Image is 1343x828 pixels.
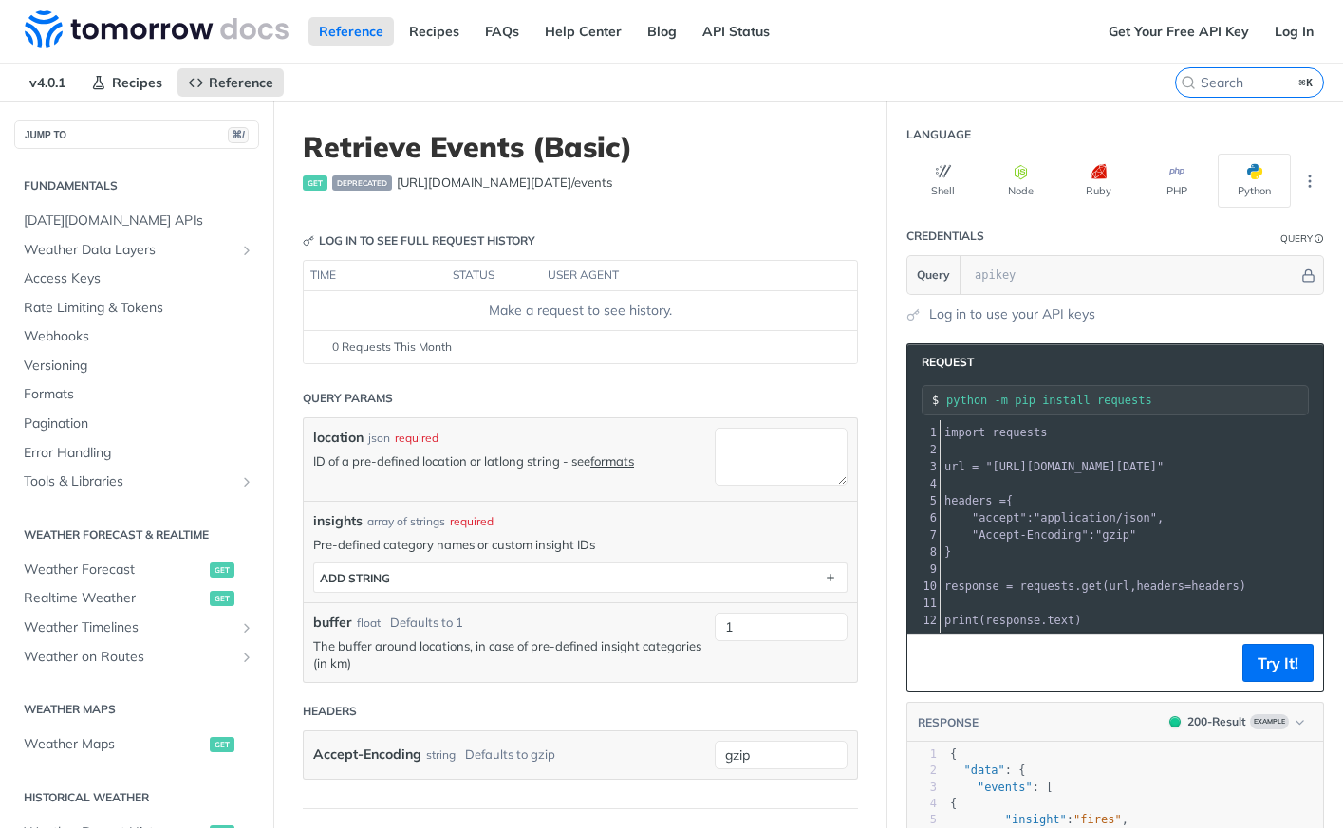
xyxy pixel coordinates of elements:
span: Tools & Libraries [24,472,234,491]
span: ( . ) [944,614,1082,627]
svg: Search [1181,75,1196,90]
span: 200 [1169,716,1181,727]
span: ⌘/ [228,127,249,143]
div: 1 [907,746,937,763]
span: : [944,528,1136,542]
div: 6 [907,509,940,526]
span: get [1082,580,1103,593]
label: location [313,428,364,448]
span: "fires" [1073,813,1122,826]
div: 2 [907,441,940,458]
a: Reference [308,17,394,46]
h2: Weather Maps [14,701,259,718]
span: text [1047,614,1074,627]
div: 8 [907,543,940,561]
a: Recipes [81,68,173,97]
span: "insight" [1005,813,1067,826]
span: headers [1136,580,1184,593]
span: 0 Requests This Month [332,339,452,356]
a: Pagination [14,410,259,438]
div: json [368,430,390,447]
div: string [426,741,456,768]
span: Weather Maps [24,735,205,754]
div: Headers [303,703,357,720]
div: 4 [907,475,940,492]
span: url [1109,580,1129,593]
a: Access Keys [14,265,259,293]
span: Formats [24,385,254,404]
i: Information [1315,234,1324,244]
span: headers [1191,580,1240,593]
span: Recipes [112,74,162,91]
span: Rate Limiting & Tokens [24,299,254,318]
div: 10 [907,578,940,595]
span: import [944,426,985,439]
div: 1 [907,424,940,441]
span: { [950,797,957,810]
button: PHP [1140,154,1213,208]
button: Ruby [1062,154,1135,208]
a: Versioning [14,352,259,380]
button: Try It! [1242,644,1314,682]
button: Copy to clipboard [917,649,943,677]
div: Query [1280,231,1313,246]
div: 7 [907,526,940,543]
div: 11 [907,595,940,612]
span: Realtime Weather [24,589,205,608]
a: Get Your Free API Key [1098,17,1259,46]
div: Query Params [303,390,393,407]
span: deprecated [332,175,392,191]
a: Weather on RoutesShow subpages for Weather on Routes [14,643,259,672]
span: : , [950,813,1128,826]
span: Reference [209,74,273,91]
label: Accept-Encoding [313,741,421,768]
button: Hide [1298,266,1318,285]
span: "data" [963,764,1004,777]
span: Weather on Routes [24,648,234,667]
a: FAQs [475,17,530,46]
div: Defaults to gzip [465,741,555,768]
span: url [944,460,965,473]
input: apikey [965,256,1298,294]
span: { [950,747,957,761]
div: Language [906,126,971,143]
div: 3 [907,780,937,796]
svg: More ellipsis [1301,173,1318,190]
span: insights [313,511,363,531]
button: Show subpages for Weather on Routes [239,650,254,665]
button: Show subpages for Weather Data Layers [239,243,254,258]
a: Weather Data LayersShow subpages for Weather Data Layers [14,236,259,265]
div: Log in to see full request history [303,232,535,249]
a: Error Handling [14,439,259,468]
a: formats [590,453,634,469]
span: get [303,175,327,191]
h2: Historical Weather [14,789,259,806]
a: API Status [692,17,780,46]
a: [DATE][DOMAIN_NAME] APIs [14,207,259,235]
span: Weather Forecast [24,561,205,580]
button: More Languages [1296,167,1324,195]
img: Tomorrow.io Weather API Docs [25,10,289,48]
a: Realtime Weatherget [14,584,259,613]
span: Weather Data Layers [24,241,234,260]
h2: Weather Forecast & realtime [14,526,259,543]
span: . ( , ) [944,580,1246,593]
button: Show subpages for Tools & Libraries [239,474,254,489]
span: headers [944,494,993,507]
span: Weather Timelines [24,618,234,637]
span: get [210,591,234,606]
a: Help Center [534,17,632,46]
div: 2 [907,763,937,779]
span: requests [1020,580,1075,593]
span: "events" [978,781,1033,794]
span: get [210,737,234,752]
span: response [985,614,1040,627]
div: 4 [907,796,937,812]
span: { [944,494,1013,507]
span: v4.0.1 [19,68,76,97]
span: Access Keys [24,269,254,288]
p: Pre-defined category names or custom insight IDs [313,536,848,553]
h2: Fundamentals [14,177,259,194]
a: Webhooks [14,322,259,351]
span: "[URL][DOMAIN_NAME][DATE]" [985,460,1164,473]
